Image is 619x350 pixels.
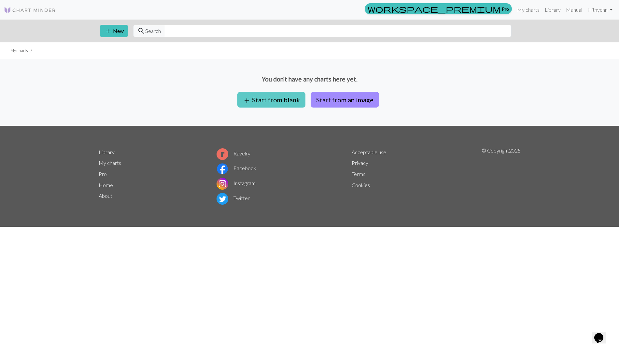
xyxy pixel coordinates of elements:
a: About [99,193,112,199]
img: Instagram logo [217,178,228,190]
a: Cookies [352,182,370,188]
img: Twitter logo [217,193,228,205]
a: Facebook [217,165,256,171]
span: search [137,26,145,36]
button: Start from blank [237,92,305,108]
li: My charts [10,48,28,54]
a: Terms [352,171,365,177]
img: Logo [4,6,56,14]
span: add [104,26,112,36]
a: Instagram [217,180,256,186]
button: New [100,25,128,37]
img: Ravelry logo [217,148,228,160]
a: Library [99,149,115,155]
a: Library [542,3,563,16]
a: My charts [99,160,121,166]
a: My charts [514,3,542,16]
a: Hitnychn [585,3,615,16]
a: Manual [563,3,585,16]
a: Home [99,182,113,188]
span: add [243,96,251,105]
a: Twitter [217,195,250,201]
a: Pro [365,3,512,14]
span: Search [145,27,161,35]
a: Acceptable use [352,149,386,155]
a: Ravelry [217,150,250,156]
a: Pro [99,171,107,177]
p: © Copyright 2025 [482,147,521,206]
iframe: chat widget [592,324,612,343]
a: Start from an image [308,96,382,102]
button: Start from an image [311,92,379,108]
a: Privacy [352,160,368,166]
span: workspace_premium [368,4,500,13]
img: Facebook logo [217,163,228,175]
